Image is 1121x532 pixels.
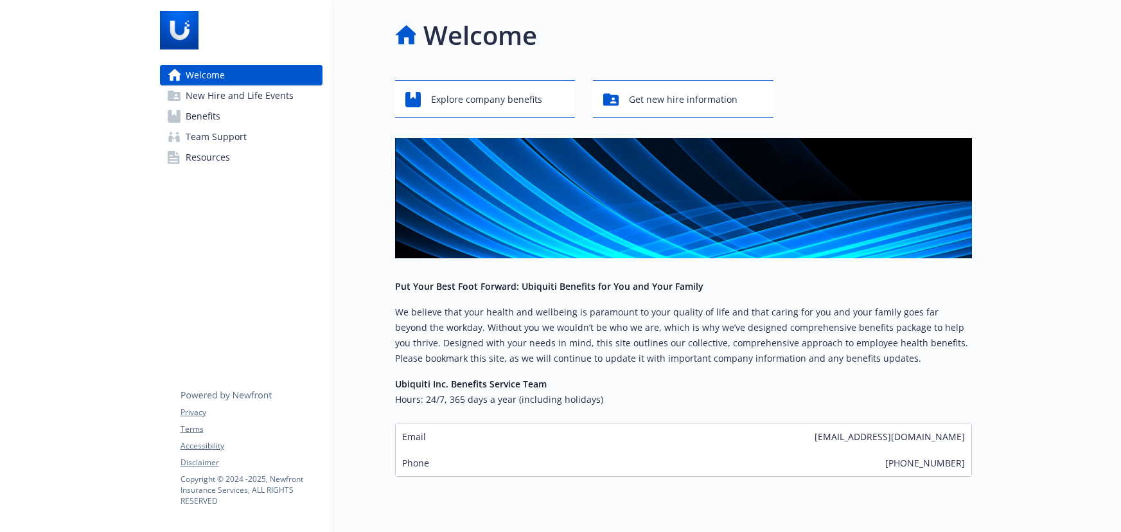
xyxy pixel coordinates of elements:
strong: Put Your Best Foot Forward: Ubiquiti Benefits for You and Your Family [395,280,703,292]
a: New Hire and Life Events [160,85,322,106]
a: Accessibility [181,440,322,452]
a: Team Support [160,127,322,147]
a: Welcome [160,65,322,85]
h1: Welcome [423,16,537,55]
span: [EMAIL_ADDRESS][DOMAIN_NAME] [815,430,965,443]
span: Team Support [186,127,247,147]
span: [PHONE_NUMBER] [885,456,965,470]
span: Welcome [186,65,225,85]
span: Benefits [186,106,220,127]
span: Explore company benefits [431,87,542,112]
span: Resources [186,147,230,168]
strong: Ubiquiti Inc. Benefits Service Team [395,378,547,390]
button: Explore company benefits [395,80,576,118]
button: Get new hire information [593,80,773,118]
span: Get new hire information [629,87,737,112]
a: Privacy [181,407,322,418]
span: New Hire and Life Events [186,85,294,106]
p: We believe that your health and wellbeing is paramount to your quality of life and that caring fo... [395,305,972,366]
h6: Hours: 24/7, 365 days a year (including holidays)​ [395,392,972,407]
a: Benefits [160,106,322,127]
p: Copyright © 2024 - 2025 , Newfront Insurance Services, ALL RIGHTS RESERVED [181,474,322,506]
a: Disclaimer [181,457,322,468]
span: Phone [402,456,429,470]
a: Terms [181,423,322,435]
a: Resources [160,147,322,168]
img: overview page banner [395,138,972,258]
span: Email [402,430,426,443]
